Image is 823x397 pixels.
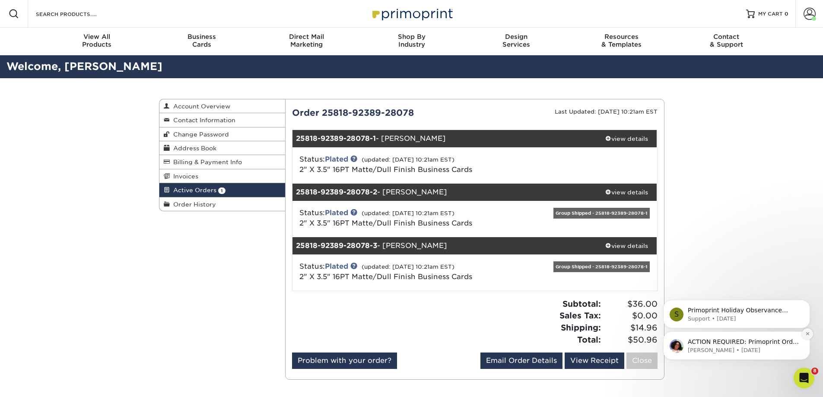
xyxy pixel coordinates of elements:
[254,33,359,41] span: Direct Mail
[569,33,674,48] div: & Templates
[170,173,198,180] span: Invoices
[369,4,455,23] img: Primoprint
[170,131,229,138] span: Change Password
[650,245,823,374] iframe: Intercom notifications message
[292,237,596,254] div: - [PERSON_NAME]
[553,208,650,219] div: Group Shipped - 25818-92389-28078-1
[604,298,658,310] span: $36.00
[565,353,624,369] a: View Receipt
[362,156,454,163] small: (updated: [DATE] 10:21am EST)
[254,28,359,55] a: Direct MailMarketing
[44,28,149,55] a: View AllProducts
[292,353,397,369] a: Problem with your order?
[604,310,658,322] span: $0.00
[170,117,235,124] span: Contact Information
[596,130,657,147] a: view details
[254,33,359,48] div: Marketing
[362,264,454,270] small: (updated: [DATE] 10:21am EST)
[553,261,650,272] div: Group Shipped - 25818-92389-28078-1
[359,33,464,41] span: Shop By
[464,33,569,48] div: Services
[299,219,472,227] a: 2" X 3.5" 16PT Matte/Dull Finish Business Cards
[362,210,454,216] small: (updated: [DATE] 10:21am EST)
[159,155,286,169] a: Billing & Payment Info
[480,353,562,369] a: Email Order Details
[325,155,348,163] a: Plated
[596,188,657,197] div: view details
[555,108,658,115] small: Last Updated: [DATE] 10:21am EST
[464,33,569,41] span: Design
[159,113,286,127] a: Contact Information
[35,9,119,19] input: SEARCH PRODUCTS.....
[626,353,658,369] a: Close
[674,33,779,41] span: Contact
[325,262,348,270] a: Plated
[44,33,149,48] div: Products
[561,323,601,332] strong: Shipping:
[604,322,658,334] span: $14.96
[596,237,657,254] a: view details
[569,28,674,55] a: Resources& Templates
[159,183,286,197] a: Active Orders 1
[296,134,376,143] strong: 25818-92389-28078-1
[149,28,254,55] a: BusinessCards
[785,11,788,17] span: 0
[577,335,601,344] strong: Total:
[596,184,657,201] a: view details
[596,134,657,143] div: view details
[464,28,569,55] a: DesignServices
[325,209,348,217] a: Plated
[292,130,596,147] div: - [PERSON_NAME]
[170,103,230,110] span: Account Overview
[569,33,674,41] span: Resources
[296,188,377,196] strong: 25818-92389-28078-2
[170,145,216,152] span: Address Book
[811,368,818,375] span: 8
[159,141,286,155] a: Address Book
[674,33,779,48] div: & Support
[292,184,596,201] div: - [PERSON_NAME]
[159,169,286,183] a: Invoices
[794,368,814,388] iframe: Intercom live chat
[296,241,377,250] strong: 25818-92389-28078-3
[293,261,535,282] div: Status:
[149,33,254,48] div: Cards
[674,28,779,55] a: Contact& Support
[758,10,783,18] span: MY CART
[149,33,254,41] span: Business
[596,241,657,250] div: view details
[159,197,286,211] a: Order History
[559,311,601,320] strong: Sales Tax:
[170,159,242,165] span: Billing & Payment Info
[159,127,286,141] a: Change Password
[359,33,464,48] div: Industry
[170,187,216,194] span: Active Orders
[359,28,464,55] a: Shop ByIndustry
[170,201,216,208] span: Order History
[604,334,658,346] span: $50.96
[286,106,475,119] div: Order 25818-92389-28078
[159,99,286,113] a: Account Overview
[299,165,472,174] a: 2" X 3.5" 16PT Matte/Dull Finish Business Cards
[293,154,535,175] div: Status:
[218,187,226,194] span: 1
[293,208,535,229] div: Status:
[299,273,472,281] a: 2" X 3.5" 16PT Matte/Dull Finish Business Cards
[562,299,601,308] strong: Subtotal:
[44,33,149,41] span: View All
